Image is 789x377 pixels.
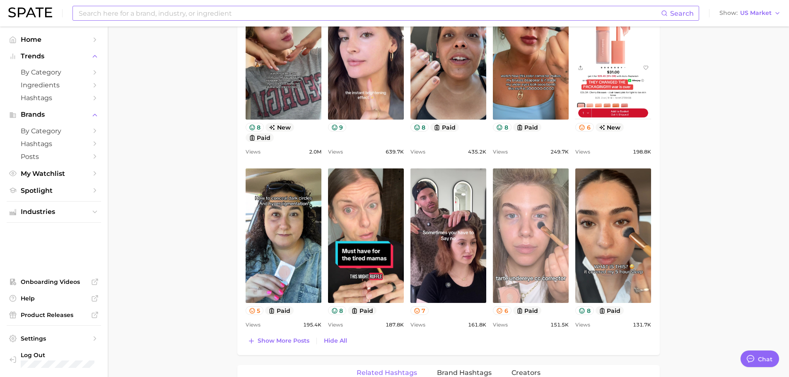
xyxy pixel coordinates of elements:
span: 195.4k [303,320,321,330]
span: Views [410,320,425,330]
button: 5 [246,306,264,315]
span: Views [246,320,261,330]
span: by Category [21,68,87,76]
span: Ingredients [21,81,87,89]
span: Spotlight [21,187,87,195]
button: Show more posts [246,335,311,347]
span: Views [246,147,261,157]
span: Brands [21,111,87,118]
span: Views [575,320,590,330]
a: Posts [7,150,101,163]
span: Help [21,295,87,302]
span: Views [493,320,508,330]
span: Search [670,10,694,17]
a: Onboarding Videos [7,276,101,288]
span: Hide All [324,337,347,344]
button: Brands [7,108,101,121]
span: 639.7k [386,147,404,157]
button: 6 [493,306,512,315]
a: Product Releases [7,309,101,321]
a: Log out. Currently logged in with e-mail karolina.bakalarova@hourglasscosmetics.com. [7,349,101,370]
span: 2.0m [309,147,321,157]
button: 8 [246,123,264,132]
button: paid [513,306,542,315]
a: Home [7,33,101,46]
input: Search here for a brand, industry, or ingredient [78,6,661,20]
button: paid [596,306,624,315]
span: 161.8k [468,320,486,330]
span: 151.5k [550,320,569,330]
span: by Category [21,127,87,135]
span: 187.8k [386,320,404,330]
span: Views [410,147,425,157]
button: paid [513,123,542,132]
button: Industries [7,206,101,218]
button: 7 [410,306,429,315]
button: 8 [493,123,512,132]
button: 9 [328,123,347,132]
button: 8 [328,306,347,315]
span: Posts [21,153,87,161]
a: Hashtags [7,137,101,150]
span: Show [719,11,738,15]
span: Product Releases [21,311,87,319]
span: Trends [21,53,87,60]
img: SPATE [8,7,52,17]
span: Hashtags [21,94,87,102]
span: Log Out [21,351,154,359]
span: Views [328,320,343,330]
span: Hashtags [21,140,87,148]
a: Hashtags [7,91,101,104]
button: Trends [7,50,101,62]
a: by Category [7,125,101,137]
span: Home [21,36,87,43]
span: US Market [740,11,772,15]
span: Onboarding Videos [21,278,87,286]
a: Spotlight [7,184,101,197]
a: My Watchlist [7,167,101,180]
span: new [596,123,624,132]
button: paid [430,123,459,132]
span: 249.7k [550,147,569,157]
span: Industries [21,208,87,216]
span: Settings [21,335,87,342]
span: Brand Hashtags [437,369,492,377]
button: ShowUS Market [717,8,783,19]
span: Creators [512,369,540,377]
a: Settings [7,332,101,345]
button: 8 [575,306,594,315]
span: Views [575,147,590,157]
button: 6 [575,123,594,132]
span: My Watchlist [21,170,87,178]
button: paid [246,133,274,142]
button: paid [265,306,294,315]
span: Views [328,147,343,157]
button: paid [348,306,376,315]
span: 198.8k [633,147,651,157]
span: Related Hashtags [357,369,417,377]
button: 8 [410,123,429,132]
a: Help [7,292,101,305]
a: by Category [7,66,101,79]
span: Show more posts [258,337,309,344]
span: new [265,123,294,132]
a: Ingredients [7,79,101,91]
span: Views [493,147,508,157]
span: 435.2k [468,147,486,157]
span: 131.7k [633,320,651,330]
button: Hide All [322,335,349,346]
